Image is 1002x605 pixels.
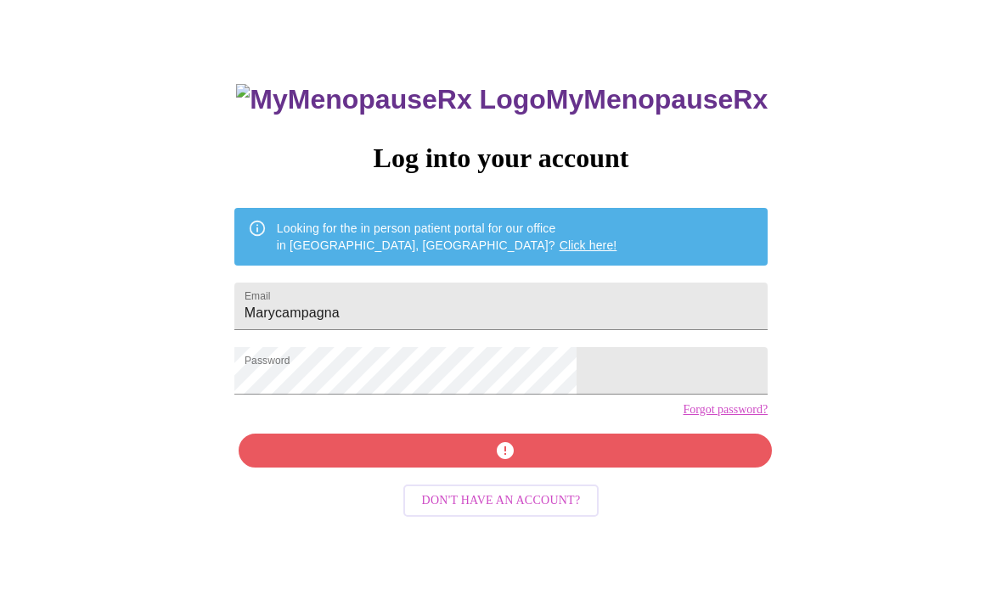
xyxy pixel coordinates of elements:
span: Don't have an account? [422,490,581,512]
a: Forgot password? [683,403,768,417]
div: Looking for the in person patient portal for our office in [GEOGRAPHIC_DATA], [GEOGRAPHIC_DATA]? [277,213,617,260]
img: MyMenopauseRx Logo [236,84,545,115]
button: Don't have an account? [403,485,600,518]
h3: MyMenopauseRx [236,84,768,115]
h3: Log into your account [234,143,768,174]
a: Don't have an account? [399,492,604,507]
a: Click here! [560,238,617,252]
